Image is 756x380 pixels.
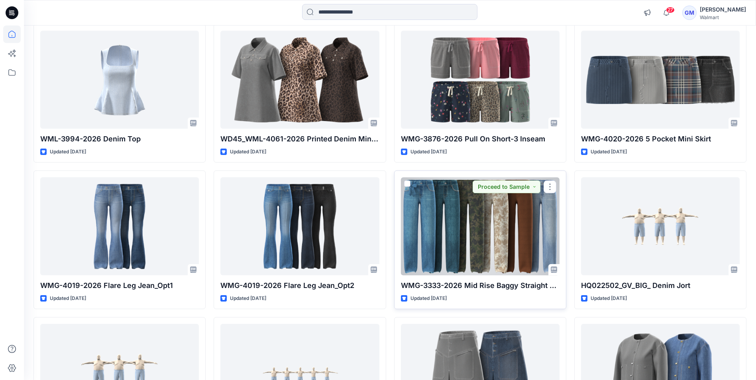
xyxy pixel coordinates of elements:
a: HQ022502_GV_BIG_ Denim Jort [581,177,740,275]
p: Updated [DATE] [50,148,86,156]
p: Updated [DATE] [591,148,627,156]
p: Updated [DATE] [50,294,86,303]
p: Updated [DATE] [591,294,627,303]
a: WD45_WML-4061-2026 Printed Denim Mini Shirt Dress [220,31,379,128]
a: WMG-4019-2026 Flare Leg Jean_Opt1 [40,177,199,275]
p: Updated [DATE] [410,148,447,156]
p: WML-3994-2026 Denim Top [40,133,199,145]
p: WMG-3876-2026 Pull On Short-3 Inseam [401,133,560,145]
a: WMG-4019-2026 Flare Leg Jean_Opt2 [220,177,379,275]
span: 27 [666,7,675,13]
a: WMG-4020-2026 5 Pocket Mini Skirt [581,31,740,128]
p: Updated [DATE] [410,294,447,303]
p: WMG-4019-2026 Flare Leg Jean_Opt1 [40,280,199,291]
p: Updated [DATE] [230,148,266,156]
a: WMG-3876-2026 Pull On Short-3 Inseam [401,31,560,128]
a: WMG-3333-2026 Mid Rise Baggy Straight Pant [401,177,560,275]
p: WD45_WML-4061-2026 Printed Denim Mini Shirt Dress [220,133,379,145]
p: WMG-4019-2026 Flare Leg Jean_Opt2 [220,280,379,291]
p: HQ022502_GV_BIG_ Denim Jort [581,280,740,291]
p: Updated [DATE] [230,294,266,303]
div: [PERSON_NAME] [700,5,746,14]
div: Walmart [700,14,746,20]
p: WMG-3333-2026 Mid Rise Baggy Straight Pant [401,280,560,291]
a: WML-3994-2026 Denim Top [40,31,199,128]
p: WMG-4020-2026 5 Pocket Mini Skirt [581,133,740,145]
div: GM [682,6,697,20]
